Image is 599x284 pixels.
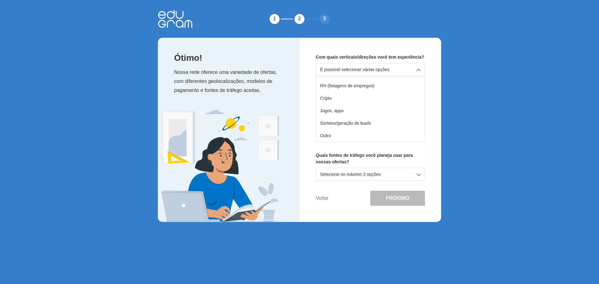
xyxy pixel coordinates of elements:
p: Quais fontes de tráfego você planeja usar para nossas ofertas? [316,152,425,165]
div: 2 [293,13,306,25]
div: Outro [316,129,425,142]
img: Expert Image [158,110,283,222]
p: Com quais verticais/direções você tem experiência? [316,54,425,60]
button: Voltar [316,195,329,201]
p: Ótimo! [174,54,287,62]
div: Jogos, apps [316,104,425,117]
div: 3 [318,13,331,25]
div: Selecione no máximo 3 opções [316,168,425,181]
div: Cripto [316,92,425,104]
div: 1 [268,13,281,25]
div: Sorteios/geração de leads [316,117,425,129]
div: É possível selecionar várias opções [316,63,425,76]
button: Próximo [370,191,425,206]
p: Nossa rede oferece uma variedade de ofertas, com diferentes geolocalizações, modelos de pagamento... [174,68,287,95]
div: RH (listagens de empregos) [316,79,425,92]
